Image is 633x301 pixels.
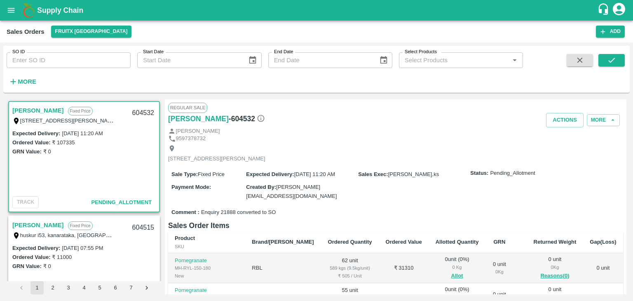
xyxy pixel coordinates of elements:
[435,294,479,301] div: 0 Kg
[12,254,50,260] label: Ordered Value:
[175,235,195,241] b: Product
[379,253,429,283] td: ₹ 31310
[168,155,265,163] p: [STREET_ADDRESS][PERSON_NAME]
[245,253,321,283] td: RBL
[171,171,198,177] label: Sale Type :
[175,257,239,265] p: Pomegranate
[493,239,505,245] b: GRN
[590,239,616,245] b: Gap(Loss)
[140,281,153,294] button: Go to next page
[401,55,507,66] input: Select Products
[176,135,206,143] p: 9597378732
[175,264,239,272] div: MH-RYL-150-180
[7,75,38,89] button: More
[7,52,131,68] input: Enter SO ID
[171,184,211,190] label: Payment Mode :
[171,209,199,216] label: Comment :
[52,254,72,260] label: ₹ 11000
[124,281,138,294] button: Go to page 7
[229,113,265,125] h6: - 604532
[451,271,463,281] button: Allot
[533,263,577,271] div: 0 Kg
[68,221,93,230] p: Fixed Price
[492,261,507,276] div: 0 unit
[21,2,37,19] img: logo
[612,2,626,19] div: account of current user
[143,49,164,55] label: Start Date
[62,245,103,251] label: [DATE] 07:55 PM
[37,5,597,16] a: Supply Chain
[246,171,294,177] label: Expected Delivery :
[12,139,50,146] label: Ordered Value:
[93,281,106,294] button: Go to page 5
[294,171,335,177] span: [DATE] 11:20 AM
[12,263,42,269] label: GRN Value:
[435,263,479,271] div: 0 Kg
[546,113,584,127] button: Actions
[328,272,372,280] div: ₹ 505 / Unit
[12,245,60,251] label: Expected Delivery :
[246,184,337,199] span: [PERSON_NAME][EMAIL_ADDRESS][DOMAIN_NAME]
[246,184,276,190] label: Created By :
[533,271,577,281] button: Reasons(0)
[37,6,83,14] b: Supply Chain
[109,281,122,294] button: Go to page 6
[252,239,314,245] b: Brand/[PERSON_NAME]
[328,239,372,245] b: Ordered Quantity
[43,148,51,155] label: ₹ 0
[533,256,577,280] div: 0 unit
[175,272,239,280] div: New
[201,209,276,216] span: Enquiry 21888 converted to SO
[168,103,207,113] span: Regular Sale
[51,26,132,38] button: Select DC
[7,26,45,37] div: Sales Orders
[2,1,21,20] button: open drawer
[470,169,488,177] label: Status:
[175,287,239,294] p: Pomegranate
[62,130,103,136] label: [DATE] 11:20 AM
[176,127,220,135] p: [PERSON_NAME]
[490,169,535,177] span: Pending_Allotment
[46,281,59,294] button: Go to page 2
[388,171,439,177] span: [PERSON_NAME].ks
[596,26,625,38] button: Add
[168,220,623,231] h6: Sales Order Items
[358,171,388,177] label: Sales Exec :
[587,114,620,126] button: More
[583,253,623,283] td: 0 unit
[127,218,159,238] div: 604515
[137,52,241,68] input: Start Date
[91,199,152,205] span: Pending_Allotment
[597,3,612,18] div: customer-support
[43,263,51,269] label: ₹ 0
[12,130,60,136] label: Expected Delivery :
[376,52,392,68] button: Choose date
[20,232,407,238] label: huskur i53, kanarataka, [GEOGRAPHIC_DATA], [GEOGRAPHIC_DATA] ([GEOGRAPHIC_DATA]) Urban, [GEOGRAPH...
[436,239,479,245] b: Allotted Quantity
[274,49,293,55] label: End Date
[30,281,44,294] button: page 1
[127,103,159,123] div: 604532
[18,78,36,85] strong: More
[386,239,422,245] b: Ordered Value
[534,239,577,245] b: Returned Weight
[20,117,117,124] label: [STREET_ADDRESS][PERSON_NAME]
[62,281,75,294] button: Go to page 3
[533,294,577,301] div: 0 Kg
[52,139,75,146] label: ₹ 107335
[435,256,479,280] div: 0 unit ( 0 %)
[77,281,91,294] button: Go to page 4
[328,264,372,272] div: 589 kgs (9.5kg/unit)
[68,107,93,115] p: Fixed Price
[14,281,155,294] nav: pagination navigation
[175,243,239,250] div: SKU
[245,52,260,68] button: Choose date
[12,220,64,230] a: [PERSON_NAME]
[268,52,373,68] input: End Date
[168,113,229,125] a: [PERSON_NAME]
[509,55,520,66] button: Open
[492,268,507,275] div: 0 Kg
[321,253,379,283] td: 62 unit
[198,171,225,177] span: Fixed Price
